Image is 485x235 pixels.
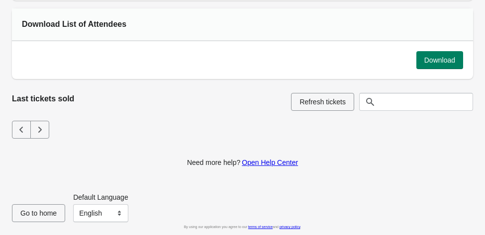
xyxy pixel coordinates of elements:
a: privacy policy [280,225,300,229]
a: Go to home [12,209,65,217]
span: Refresh tickets [299,98,346,106]
button: Previous [12,121,31,139]
nav: Pagination [12,121,473,139]
button: Refresh tickets [291,93,354,111]
a: terms of service [248,225,273,229]
div: By using our application you agree to our and . [12,222,473,232]
div: Download List of Attendees [22,18,154,30]
a: Open Help Center [242,158,298,166]
label: Default Language [73,192,128,202]
button: Download [416,51,463,69]
h2: Last tickets sold [12,93,283,105]
span: Go to home [20,209,57,217]
button: Go to home [12,204,65,222]
button: Next [30,121,49,139]
span: Need more help? [187,158,240,166]
span: Download [424,56,455,64]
